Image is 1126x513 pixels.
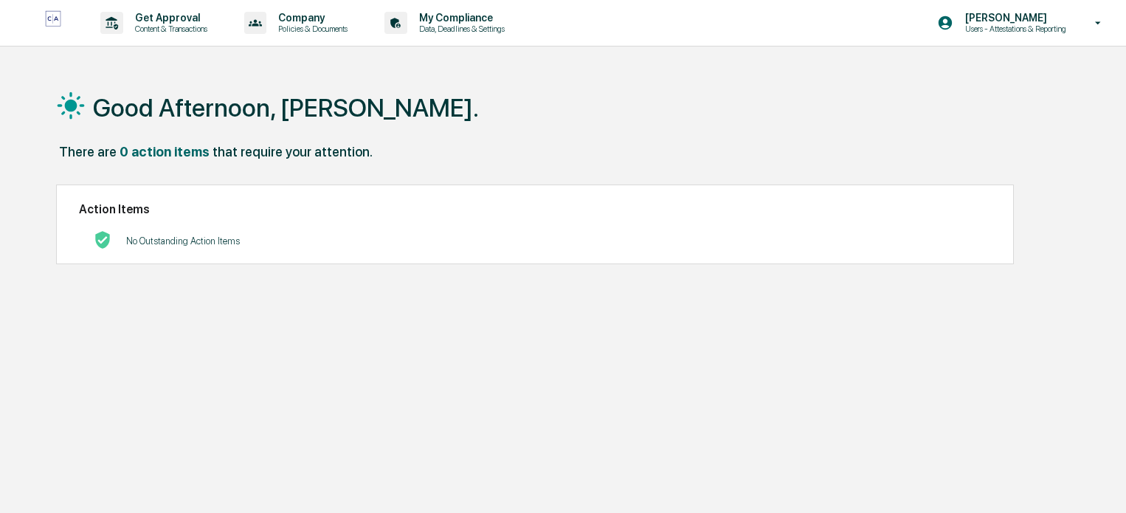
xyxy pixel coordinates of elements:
[213,144,373,159] div: that require your attention.
[79,202,991,216] h2: Action Items
[35,10,71,35] img: logo
[266,24,355,34] p: Policies & Documents
[266,12,355,24] p: Company
[953,12,1074,24] p: [PERSON_NAME]
[953,24,1074,34] p: Users - Attestations & Reporting
[123,24,215,34] p: Content & Transactions
[126,235,240,247] p: No Outstanding Action Items
[407,24,512,34] p: Data, Deadlines & Settings
[407,12,512,24] p: My Compliance
[93,93,479,123] h1: Good Afternoon, [PERSON_NAME].
[94,231,111,249] img: No Actions logo
[59,144,117,159] div: There are
[123,12,215,24] p: Get Approval
[120,144,210,159] div: 0 action items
